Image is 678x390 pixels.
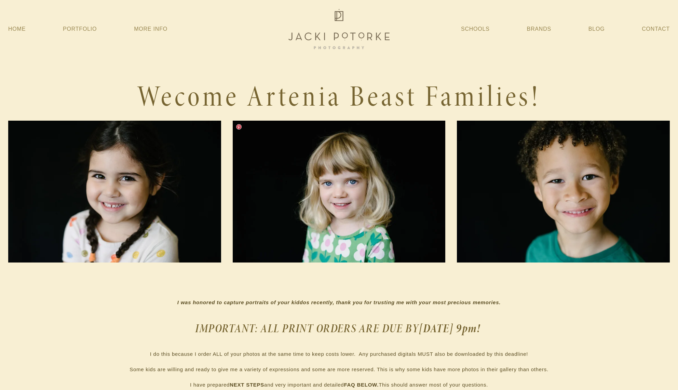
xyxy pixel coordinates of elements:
h2: IMPORTANT: ALL PRINT ORDERS ARE DUE BY [8,318,670,339]
p: Some kids are willing and ready to give me a variety of expressions and some are more reserved. T... [8,364,670,375]
em: I was honored to capture portraits of your kiddos recently, thank you for trusting me with your m... [177,299,501,305]
strong: FAQ BELOW. [344,382,379,388]
a: Brands [527,23,551,35]
h1: Wecome Artenia Beast Families! [8,79,670,115]
p: I do this because I order ALL of your photos at the same time to keep costs lower. Any purchased ... [8,349,670,359]
a: Schools [461,23,490,35]
img: Jacki Potorke Sacramento Family Photographer [284,7,394,51]
a: Home [8,23,26,35]
p: I have prepared and very important and detailed This should answer most of your questions. [8,380,670,390]
a: Blog [588,23,605,35]
a: More Info [134,23,167,35]
a: Portfolio [63,26,97,32]
a: Contact [642,23,670,35]
a: Pin it! [236,124,242,130]
strong: NEXT STEPS [230,382,264,388]
strong: [DATE] 9pm! [419,320,480,336]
